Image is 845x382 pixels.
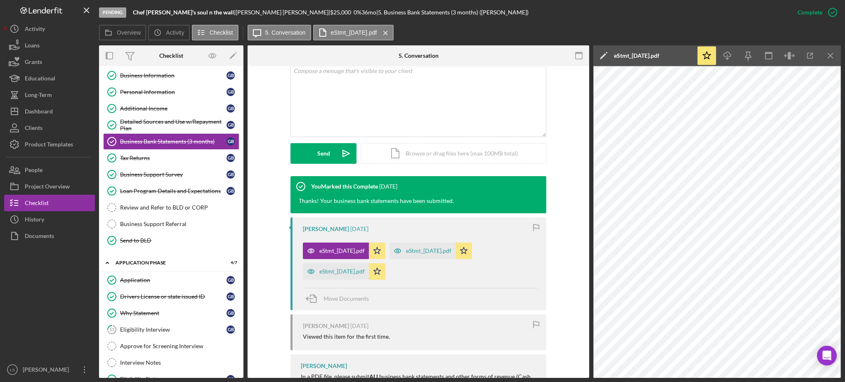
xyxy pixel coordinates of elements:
a: Business InformationGB [103,67,239,84]
div: Eligibility Interview [120,326,227,333]
div: Application [120,277,227,283]
text: LS [10,368,15,372]
div: Loan Program Details and Expectations [120,188,227,194]
div: G B [227,104,235,113]
div: Educational [25,70,55,89]
label: Overview [117,29,141,36]
div: [PERSON_NAME] [PERSON_NAME] | [236,9,330,16]
div: [PERSON_NAME] [301,363,347,369]
div: Business Support Referral [120,221,239,227]
a: Send to BLD [103,232,239,249]
button: Activity [148,25,189,40]
div: 4 / 7 [222,260,237,265]
strong: ALL [369,373,379,380]
a: Drivers License or state issued IDGB [103,288,239,305]
a: Business Support SurveyGB [103,166,239,183]
button: Checklist [4,195,95,211]
button: 5. Conversation [248,25,311,40]
div: G B [227,309,235,317]
div: Business Bank Statements (3 months) [120,138,227,145]
div: G B [227,187,235,195]
div: Long-Term [25,87,52,105]
a: Long-Term [4,87,95,103]
div: | 5. Business Bank Statements (3 months) ([PERSON_NAME]) [376,9,529,16]
div: Why Statement [120,310,227,316]
button: People [4,162,95,178]
a: Detailed Sources and Use w/Repayment PlanGB [103,117,239,133]
div: Application Phase [116,260,217,265]
div: G B [227,292,235,301]
div: Send to BLD [120,237,239,244]
div: eStmt_[DATE].pdf [406,248,451,254]
b: Chef [PERSON_NAME]'s soul n the wall [133,9,234,16]
button: LS[PERSON_NAME] [4,361,95,378]
span: Move Documents [323,295,369,302]
div: Thanks! Your business bank statements have been submitted. [299,197,454,205]
button: History [4,211,95,228]
div: Drivers License or state issued ID [120,293,227,300]
button: Overview [99,25,146,40]
div: G B [227,137,235,146]
div: eStmt_[DATE].pdf [614,52,659,59]
div: People [25,162,42,180]
div: Personal Information [120,89,227,95]
button: Send [290,143,356,164]
div: Complete [798,4,822,21]
label: Checklist [210,29,233,36]
div: Approve for Screening Interview [120,343,239,349]
div: Additional Income [120,105,227,112]
div: Clients [25,120,42,138]
span: $25,000 [330,9,351,16]
a: Tax ReturnsGB [103,150,239,166]
div: 5. Conversation [399,52,439,59]
div: Business Information [120,72,227,79]
button: eStmt_[DATE].pdf [303,243,385,259]
div: G B [227,170,235,179]
div: 36 mo [361,9,376,16]
a: Grants [4,54,95,70]
a: Business Bank Statements (3 months)GB [103,133,239,150]
div: [PERSON_NAME] [21,361,74,380]
div: Activity [25,21,45,39]
button: Product Templates [4,136,95,153]
div: G B [227,121,235,129]
div: G B [227,154,235,162]
button: Checklist [192,25,238,40]
div: Loans [25,37,40,56]
a: Additional IncomeGB [103,100,239,117]
a: Loan Program Details and ExpectationsGB [103,183,239,199]
div: [PERSON_NAME] [303,226,349,232]
label: eStmt_[DATE].pdf [331,29,377,36]
a: Approve for Screening Interview [103,338,239,354]
div: You Marked this Complete [311,183,378,190]
div: Product Templates [25,136,73,155]
a: Personal InformationGB [103,84,239,100]
div: 0 % [354,9,361,16]
a: Business Support Referral [103,216,239,232]
button: Clients [4,120,95,136]
div: Review and Refer to BLD or CORP [120,204,239,211]
div: Checklist [159,52,183,59]
a: Review and Refer to BLD or CORP [103,199,239,216]
div: G B [227,325,235,334]
button: Project Overview [4,178,95,195]
a: Documents [4,228,95,244]
label: 5. Conversation [265,29,306,36]
button: Loans [4,37,95,54]
div: eStmt_[DATE].pdf [319,248,365,254]
button: eStmt_[DATE].pdf [303,263,385,280]
button: Educational [4,70,95,87]
div: eStmt_[DATE].pdf [319,268,365,275]
div: G B [227,88,235,96]
div: Viewed this item for the first time. [303,333,390,340]
div: Open Intercom Messenger [817,346,837,365]
button: Dashboard [4,103,95,120]
div: History [25,211,44,230]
